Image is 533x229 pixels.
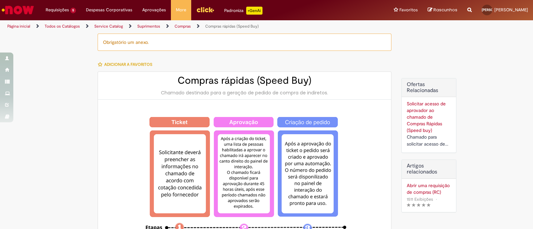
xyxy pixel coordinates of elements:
[105,89,384,96] div: Chamado destinado para a geração de pedido de compra de indiretos.
[434,195,438,204] span: •
[104,62,152,67] span: Adicionar a Favoritos
[433,7,457,13] span: Rascunhos
[482,8,508,12] span: [PERSON_NAME]
[205,24,259,29] a: Compras rápidas (Speed Buy)
[175,24,191,29] a: Compras
[246,7,263,15] p: +GenAi
[86,7,132,13] span: Despesas Corporativas
[1,3,35,17] img: ServiceNow
[98,57,156,71] button: Adicionar a Favoritos
[142,7,166,13] span: Aprovações
[399,7,418,13] span: Favoritos
[407,82,451,93] h2: Ofertas Relacionadas
[407,196,433,202] span: 1511 Exibições
[407,134,451,148] div: Chamado para solicitar acesso de aprovador ao ticket de Speed buy
[407,163,451,175] h3: Artigos relacionados
[407,182,451,195] a: Abrir uma requisição de compras (RC)
[94,24,123,29] a: Service Catalog
[224,7,263,15] div: Padroniza
[45,24,80,29] a: Todos os Catálogos
[70,8,76,13] span: 5
[98,34,391,51] div: Obrigatório um anexo.
[46,7,69,13] span: Requisições
[105,75,384,86] h2: Compras rápidas (Speed Buy)
[401,78,456,153] div: Ofertas Relacionadas
[176,7,186,13] span: More
[494,7,528,13] span: [PERSON_NAME]
[5,20,350,33] ul: Trilhas de página
[196,5,214,15] img: click_logo_yellow_360x200.png
[428,7,457,13] a: Rascunhos
[7,24,30,29] a: Página inicial
[407,101,446,133] a: Solicitar acesso de aprovador ao chamado de Compras Rápidas (Speed buy)
[137,24,160,29] a: Suprimentos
